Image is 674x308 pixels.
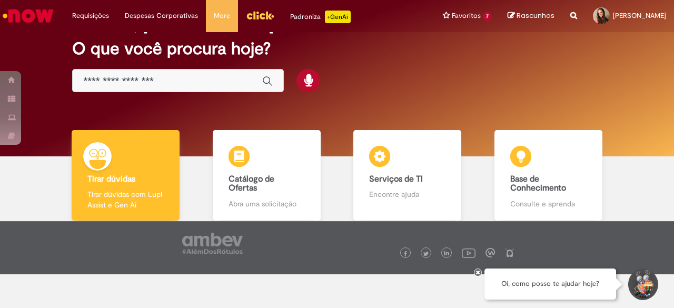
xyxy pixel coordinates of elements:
img: logo_footer_naosei.png [505,248,514,257]
h2: O que você procura hoje? [72,39,601,58]
span: Requisições [72,11,109,21]
b: Catálogo de Ofertas [229,174,274,194]
p: Consulte e aprenda [510,198,587,209]
div: Padroniza [290,11,351,23]
a: Serviços de TI Encontre ajuda [337,130,478,221]
b: Base de Conhecimento [510,174,566,194]
img: logo_footer_workplace.png [485,248,495,257]
span: Favoritos [452,11,481,21]
span: 7 [483,12,492,21]
span: More [214,11,230,21]
h2: Bom dia, [PERSON_NAME] [72,16,274,34]
span: [PERSON_NAME] [613,11,666,20]
p: Encontre ajuda [369,189,445,200]
a: Tirar dúvidas Tirar dúvidas com Lupi Assist e Gen Ai [55,130,196,221]
b: Serviços de TI [369,174,423,184]
span: Despesas Corporativas [125,11,198,21]
p: Abra uma solicitação [229,198,305,209]
img: logo_footer_twitter.png [423,251,429,256]
p: Tirar dúvidas com Lupi Assist e Gen Ai [87,189,164,210]
a: Rascunhos [508,11,554,21]
img: click_logo_yellow_360x200.png [246,7,274,23]
img: logo_footer_facebook.png [403,251,408,256]
div: Oi, como posso te ajudar hoje? [484,269,616,300]
a: Catálogo de Ofertas Abra uma solicitação [196,130,338,221]
img: logo_footer_linkedin.png [444,251,449,257]
button: Iniciar Conversa de Suporte [627,269,658,300]
img: logo_footer_youtube.png [462,246,475,260]
p: +GenAi [325,11,351,23]
img: ServiceNow [1,5,55,26]
img: logo_footer_ambev_rotulo_gray.png [182,233,243,254]
a: Base de Conhecimento Consulte e aprenda [478,130,619,221]
b: Tirar dúvidas [87,174,135,184]
span: Rascunhos [517,11,554,21]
